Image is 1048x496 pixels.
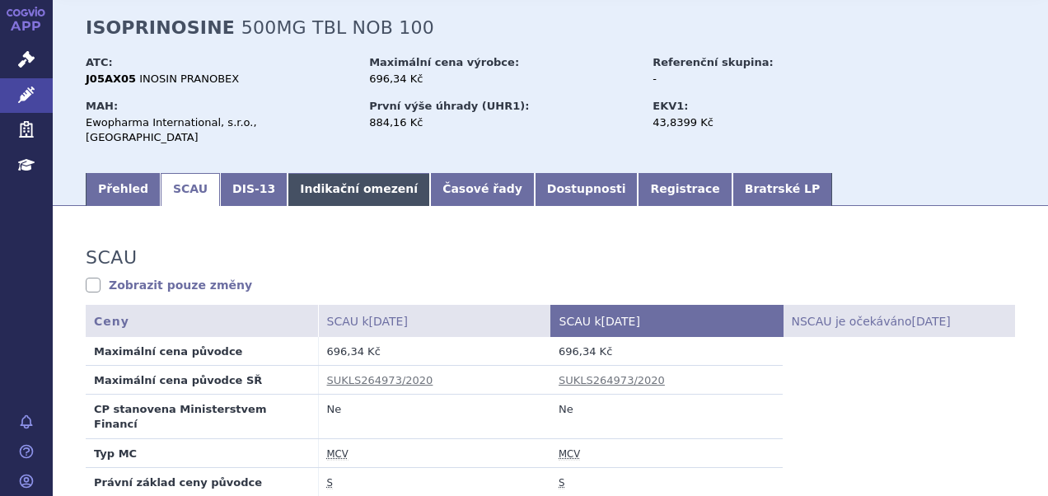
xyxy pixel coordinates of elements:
[220,173,288,206] a: DIS-13
[911,315,950,328] span: [DATE]
[327,477,333,489] abbr: stanovena nebo změněna ve správním řízení podle zákona č. 48/1997 Sb. ve znění účinném od 1.1.2008
[783,305,1015,337] th: NSCAU je očekáváno
[86,100,118,112] strong: MAH:
[94,403,266,430] strong: CP stanovena Ministerstvem Financí
[94,345,242,358] strong: Maximální cena původce
[550,337,783,366] td: 696,34 Kč
[139,73,239,85] span: INOSIN PRANOBEX
[369,72,637,87] div: 696,34 Kč
[86,305,318,337] th: Ceny
[638,173,732,206] a: Registrace
[653,72,838,87] div: -
[241,17,434,38] span: 500MG TBL NOB 100
[550,305,783,337] th: SCAU k
[601,315,640,328] span: [DATE]
[86,115,353,145] div: Ewopharma International, s.r.o., [GEOGRAPHIC_DATA]
[732,173,832,206] a: Bratrské LP
[94,447,137,460] strong: Typ MC
[653,115,838,130] div: 43,8399 Kč
[288,173,430,206] a: Indikační omezení
[369,115,637,130] div: 884,16 Kč
[550,395,783,438] td: Ne
[559,448,580,461] abbr: maximální cena výrobce
[318,395,550,438] td: Ne
[653,100,688,112] strong: EKV1:
[327,448,349,461] abbr: maximální cena výrobce
[86,56,113,68] strong: ATC:
[86,173,161,206] a: Přehled
[86,17,235,38] strong: ISOPRINOSINE
[369,56,519,68] strong: Maximální cena výrobce:
[94,476,262,489] strong: Právní základ ceny původce
[369,315,408,328] span: [DATE]
[653,56,773,68] strong: Referenční skupina:
[86,247,137,269] h3: SCAU
[559,477,564,489] abbr: stanovena nebo změněna ve správním řízení podle zákona č. 48/1997 Sb. ve znění účinném od 1.1.2008
[535,173,639,206] a: Dostupnosti
[86,277,252,293] a: Zobrazit pouze změny
[559,374,665,386] a: SUKLS264973/2020
[369,100,529,112] strong: První výše úhrady (UHR1):
[161,173,220,206] a: SCAU
[318,337,550,366] td: 696,34 Kč
[86,73,136,85] strong: J05AX05
[318,305,550,337] th: SCAU k
[327,374,433,386] a: SUKLS264973/2020
[430,173,535,206] a: Časové řady
[94,374,262,386] strong: Maximální cena původce SŘ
